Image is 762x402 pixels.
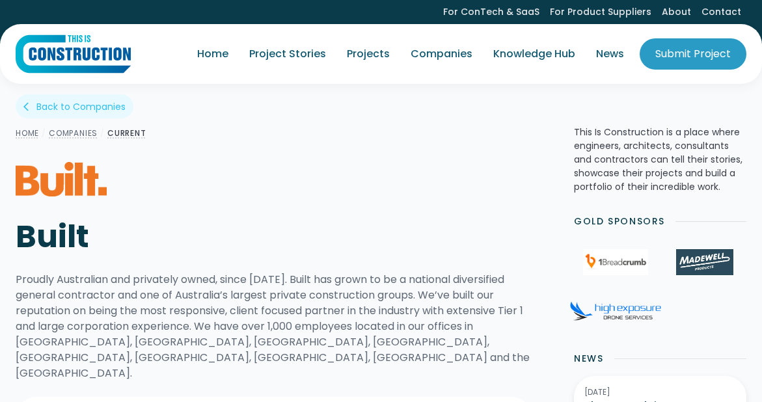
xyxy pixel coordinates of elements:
[16,162,107,196] img: Built
[400,36,483,72] a: Companies
[23,100,34,113] div: arrow_back_ios
[107,127,146,139] a: Current
[584,386,736,398] div: [DATE]
[676,249,733,275] img: Madewell Products
[483,36,586,72] a: Knowledge Hub
[640,38,746,70] a: Submit Project
[16,94,133,118] a: arrow_back_iosBack to Companies
[16,217,388,256] h1: Built
[570,301,661,321] img: High Exposure
[16,127,39,139] a: Home
[655,46,731,62] div: Submit Project
[16,34,131,74] img: This Is Construction Logo
[583,249,648,275] img: 1Breadcrumb
[336,36,400,72] a: Projects
[16,272,532,381] div: Proudly Australian and privately owned, since [DATE]. Built has grown to be a national diversifie...
[574,126,746,194] p: This Is Construction is a place where engineers, architects, consultants and contractors can tell...
[36,100,126,113] div: Back to Companies
[49,127,98,139] a: Companies
[239,36,336,72] a: Project Stories
[586,36,634,72] a: News
[574,215,665,228] h2: Gold Sponsors
[39,126,49,141] div: /
[187,36,239,72] a: Home
[16,34,131,74] a: home
[98,126,107,141] div: /
[574,352,603,366] h2: News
